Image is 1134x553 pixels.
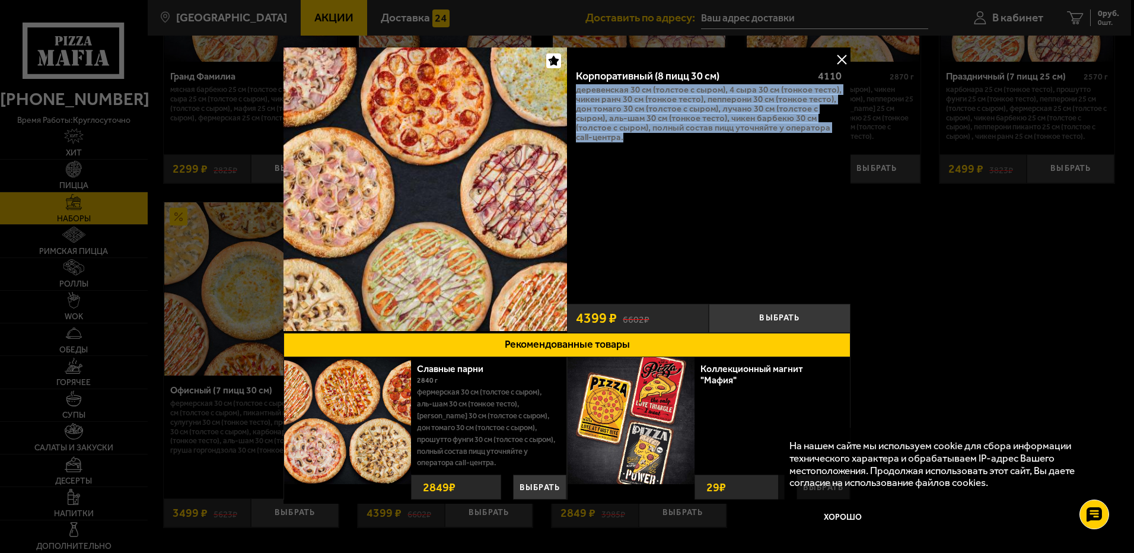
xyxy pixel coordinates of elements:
[417,386,558,469] p: Фермерская 30 см (толстое с сыром), Аль-Шам 30 см (тонкое тесто), [PERSON_NAME] 30 см (толстое с ...
[283,333,850,357] button: Рекомендованные товары
[420,475,458,499] strong: 2849 ₽
[789,440,1099,489] p: На нашем сайте мы используем cookie для сбора информации технического характера и обрабатываем IP...
[576,312,617,326] span: 4399 ₽
[417,376,438,384] span: 2840 г
[703,475,729,499] strong: 29 ₽
[709,304,850,333] button: Выбрать
[789,500,896,536] button: Хорошо
[283,47,567,331] img: Корпоративный (8 пицц 30 см)
[623,312,649,325] s: 6602 ₽
[417,363,495,374] a: Славные парни
[283,47,567,333] a: Корпоративный (8 пицц 30 см)
[700,363,803,386] a: Коллекционный магнит "Мафия"
[513,475,566,500] button: Выбрать
[576,85,842,142] p: Деревенская 30 см (толстое с сыром), 4 сыра 30 см (тонкое тесто), Чикен Ранч 30 см (тонкое тесто)...
[818,69,842,82] span: 4110
[576,70,808,83] div: Корпоративный (8 пицц 30 см)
